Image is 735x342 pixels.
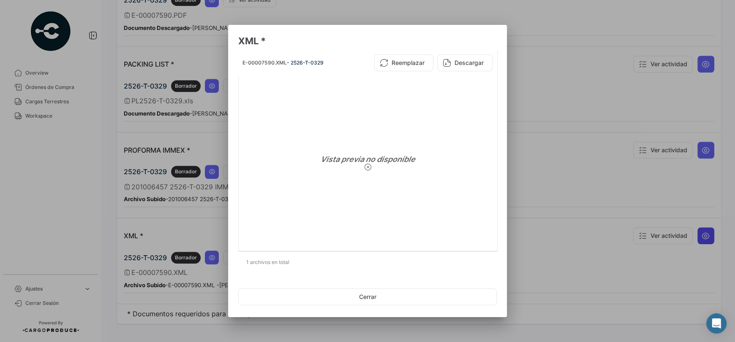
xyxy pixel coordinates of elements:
button: Cerrar [238,288,497,305]
span: E-00007590.XML [242,59,287,66]
button: Reemplazar [374,54,433,71]
div: Vista previa no disponible [242,79,494,248]
span: - 2526-T-0329 [287,59,324,66]
h3: XML * [238,35,497,47]
button: Descargar [437,54,493,71]
div: Abrir Intercom Messenger [706,313,727,334]
div: 1 archivos en total [238,252,497,273]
